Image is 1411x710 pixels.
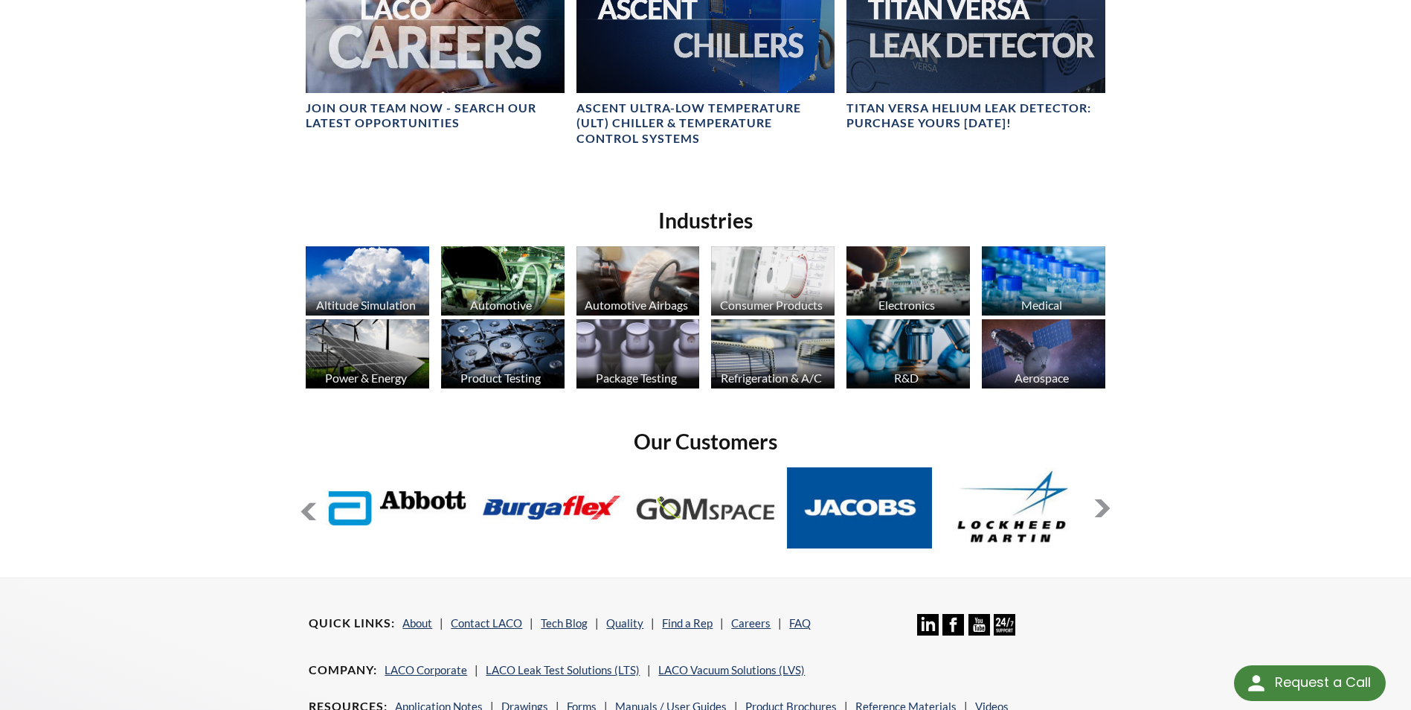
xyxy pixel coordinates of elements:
a: FAQ [789,616,811,630]
div: Request a Call [1234,665,1386,701]
img: Burgaflex.jpg [479,467,624,549]
div: Product Testing [439,371,563,385]
div: Automotive Airbags [574,298,698,312]
img: industry_Electronics_670x376.jpg [846,246,970,316]
a: About [402,616,432,630]
a: Product Testing [441,319,565,392]
a: LACO Corporate [385,663,467,677]
a: LACO Vacuum Solutions (LVS) [658,663,805,677]
a: Quality [606,616,643,630]
div: Package Testing [574,371,698,385]
h2: Industries [300,207,1111,234]
img: GOM-Space.jpg [633,467,778,549]
a: Package Testing [576,319,700,392]
img: industry_HVAC_670x376.jpg [711,319,835,388]
a: Refrigeration & A/C [711,319,835,392]
h4: Ascent Ultra-Low Temperature (ULT) Chiller & Temperature Control Systems [576,100,835,147]
img: industry_ProductTesting_670x376.jpg [441,319,565,388]
img: industry_AltitudeSim_670x376.jpg [306,246,429,316]
img: industry_Auto-Airbag_670x376.jpg [576,246,700,316]
img: Artboard_1.jpg [982,319,1105,388]
a: Find a Rep [662,616,713,630]
div: Consumer Products [709,298,833,312]
img: Lockheed-Martin.jpg [941,467,1086,549]
a: Aerospace [982,319,1105,392]
div: Aerospace [980,371,1104,385]
img: 24/7 Support Icon [994,614,1015,636]
div: Automotive [439,298,563,312]
img: round button [1244,671,1268,695]
a: Automotive [441,246,565,319]
a: Electronics [846,246,970,319]
img: industry_R_D_670x376.jpg [846,319,970,388]
img: industry_Automotive_670x376.jpg [441,246,565,316]
a: Tech Blog [541,616,588,630]
div: Request a Call [1275,665,1371,700]
div: R&D [844,371,968,385]
h2: Our Customers [300,428,1111,455]
a: Medical [982,246,1105,319]
a: LACO Leak Test Solutions (LTS) [486,663,640,677]
a: Contact LACO [451,616,522,630]
a: Automotive Airbags [576,246,700,319]
a: Careers [731,616,771,630]
a: Power & Energy [306,319,429,392]
a: R&D [846,319,970,392]
img: industry_Consumer_670x376.jpg [711,246,835,316]
div: Altitude Simulation [303,298,428,312]
div: Electronics [844,298,968,312]
div: Medical [980,298,1104,312]
img: industry_Package_670x376.jpg [576,319,700,388]
div: Power & Energy [303,371,428,385]
h4: TITAN VERSA Helium Leak Detector: Purchase Yours [DATE]! [846,100,1105,132]
img: Jacobs.jpg [787,467,932,549]
img: industry_Power-2_670x376.jpg [306,319,429,388]
a: Consumer Products [711,246,835,319]
a: Altitude Simulation [306,246,429,319]
img: industry_Medical_670x376.jpg [982,246,1105,316]
h4: Quick Links [309,615,395,631]
h4: Join our team now - SEARCH OUR LATEST OPPORTUNITIES [306,100,564,132]
img: Abbott-Labs.jpg [325,467,470,549]
a: 24/7 Support [994,624,1015,638]
div: Refrigeration & A/C [709,371,833,385]
h4: Company [309,662,377,678]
